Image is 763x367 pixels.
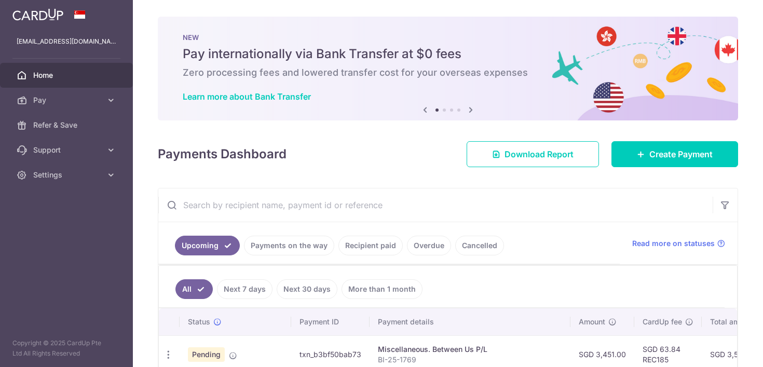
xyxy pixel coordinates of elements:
[378,344,562,355] div: Miscellaneous. Between Us P/L
[183,46,713,62] h5: Pay internationally via Bank Transfer at $0 fees
[188,347,225,362] span: Pending
[33,95,102,105] span: Pay
[175,279,213,299] a: All
[338,236,403,255] a: Recipient paid
[632,238,725,249] a: Read more on statuses
[277,279,337,299] a: Next 30 days
[632,238,715,249] span: Read more on statuses
[407,236,451,255] a: Overdue
[158,188,713,222] input: Search by recipient name, payment id or reference
[378,355,562,365] p: BI-25-1769
[12,8,63,21] img: CardUp
[649,148,713,160] span: Create Payment
[183,91,311,102] a: Learn more about Bank Transfer
[217,279,272,299] a: Next 7 days
[244,236,334,255] a: Payments on the way
[33,70,102,80] span: Home
[183,33,713,42] p: NEW
[611,141,738,167] a: Create Payment
[175,236,240,255] a: Upcoming
[505,148,574,160] span: Download Report
[158,17,738,120] img: Bank transfer banner
[188,317,210,327] span: Status
[467,141,599,167] a: Download Report
[342,279,423,299] a: More than 1 month
[710,317,744,327] span: Total amt.
[579,317,605,327] span: Amount
[33,120,102,130] span: Refer & Save
[643,317,682,327] span: CardUp fee
[291,308,370,335] th: Payment ID
[158,145,287,164] h4: Payments Dashboard
[17,36,116,47] p: [EMAIL_ADDRESS][DOMAIN_NAME]
[183,66,713,79] h6: Zero processing fees and lowered transfer cost for your overseas expenses
[33,145,102,155] span: Support
[370,308,570,335] th: Payment details
[33,170,102,180] span: Settings
[455,236,504,255] a: Cancelled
